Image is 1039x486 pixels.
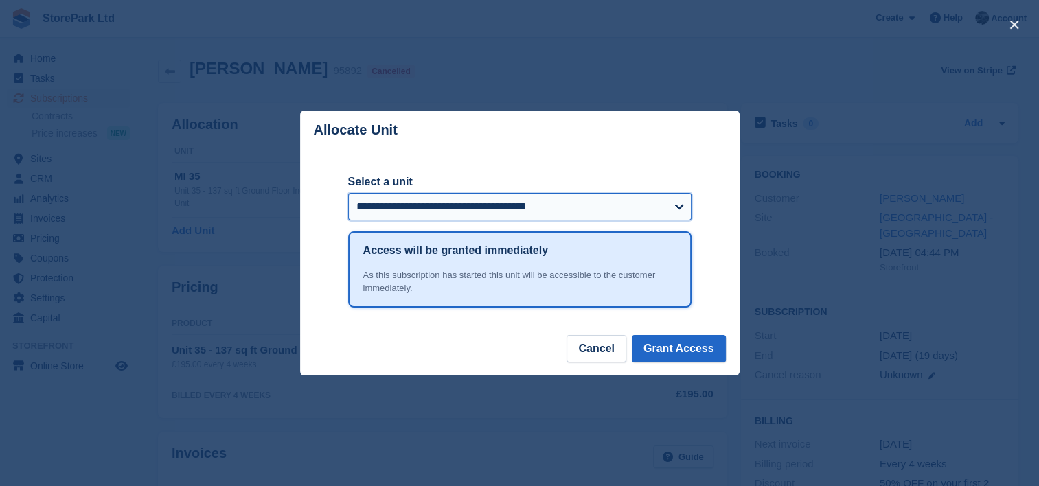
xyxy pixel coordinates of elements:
[314,122,398,138] p: Allocate Unit
[363,242,548,259] h1: Access will be granted immediately
[632,335,726,362] button: Grant Access
[363,268,676,295] div: As this subscription has started this unit will be accessible to the customer immediately.
[348,174,692,190] label: Select a unit
[567,335,626,362] button: Cancel
[1003,14,1025,36] button: close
